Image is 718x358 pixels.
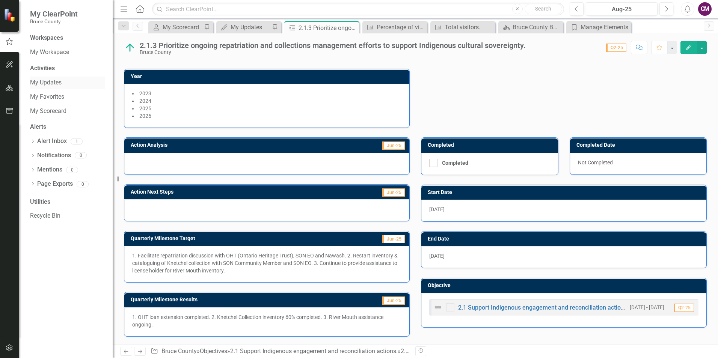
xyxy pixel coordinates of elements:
[30,48,105,57] a: My Workspace
[75,152,87,159] div: 0
[132,313,401,328] p: 1. OHT loan extension completed. 2. Knetchel Collection inventory 60% completed. 3. River Mouth a...
[30,107,105,116] a: My Scorecard
[139,90,151,96] span: 2023
[382,235,405,243] span: Jun-25
[299,23,357,33] div: 2.1.3 Prioritize ongoing repatriation and collections management efforts to support Indigenous cu...
[152,3,564,16] input: Search ClearPoint...
[30,18,78,24] small: Bruce County
[131,142,299,148] h3: Action Analysis
[576,142,703,148] h3: Completed Date
[200,347,227,355] a: Objectives
[428,236,703,242] h3: End Date
[401,347,705,355] div: 2.1.3 Prioritize ongoing repatriation and collections management efforts to support Indigenous cu...
[163,23,202,32] div: My Scorecard
[4,9,17,22] img: ClearPoint Strategy
[37,151,71,160] a: Notifications
[30,198,105,206] div: Utilities
[513,23,561,32] div: Bruce County BSC Welcome Page
[37,180,73,188] a: Page Exports
[140,50,526,55] div: Bruce County
[30,34,63,42] div: Workspaces
[429,206,445,212] span: [DATE]
[570,153,707,174] div: Not Completed
[382,141,405,150] span: Jun-25
[151,347,410,356] div: » » »
[364,23,425,32] a: Percentage of visitors satisfied with services.
[161,347,197,355] a: Bruce County
[66,167,78,173] div: 0
[382,188,405,197] span: Jun-25
[139,98,151,104] span: 2024
[131,74,406,79] h3: Year
[37,165,62,174] a: Mentions
[139,113,151,119] span: 2026
[630,304,664,311] small: [DATE] - [DATE]
[30,78,105,87] a: My Updates
[377,23,425,32] div: Percentage of visitors satisfied with services.
[139,105,151,111] span: 2025
[568,23,629,32] a: Manage Elements
[230,347,398,355] a: 2.1 Support Indigenous engagement and reconciliation actions.
[124,42,136,54] img: On Track
[428,190,703,195] h3: Start Date
[30,123,105,131] div: Alerts
[150,23,202,32] a: My Scorecard
[71,138,83,144] div: 1
[588,5,655,14] div: Aug-25
[606,44,626,52] span: Q2-25
[131,297,335,302] h3: Quarterly Milestone Results
[445,23,493,32] div: Total visitors.
[30,9,78,18] span: My ClearPoint
[581,23,629,32] div: Manage Elements
[433,303,442,312] img: Not Defined
[500,23,561,32] a: Bruce County BSC Welcome Page
[535,6,551,12] span: Search
[586,2,658,16] button: Aug-25
[382,296,405,305] span: Jun-25
[698,2,712,16] button: CM
[131,236,333,241] h3: Quarterly Milestone Target
[140,41,526,50] div: 2.1.3 Prioritize ongoing repatriation and collections management efforts to support Indigenous cu...
[231,23,270,32] div: My Updates
[674,304,694,312] span: Q2-25
[429,253,445,259] span: [DATE]
[30,93,105,101] a: My Favorites
[428,142,554,148] h3: Completed
[218,23,270,32] a: My Updates
[30,64,105,73] div: Activities
[37,137,67,146] a: Alert Inbox
[432,23,493,32] a: Total visitors.
[131,189,309,195] h3: Action Next Steps
[525,4,562,14] button: Search
[458,304,629,311] a: 2.1 Support Indigenous engagement and reconciliation actions.
[428,283,703,288] h3: Objective
[132,252,401,274] p: 1. Facilitate repatriation discussion with OHT (Ontario Heritage Trust), SON EO and Nawash. 2. Re...
[30,212,105,220] a: Recycle Bin
[77,181,89,187] div: 0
